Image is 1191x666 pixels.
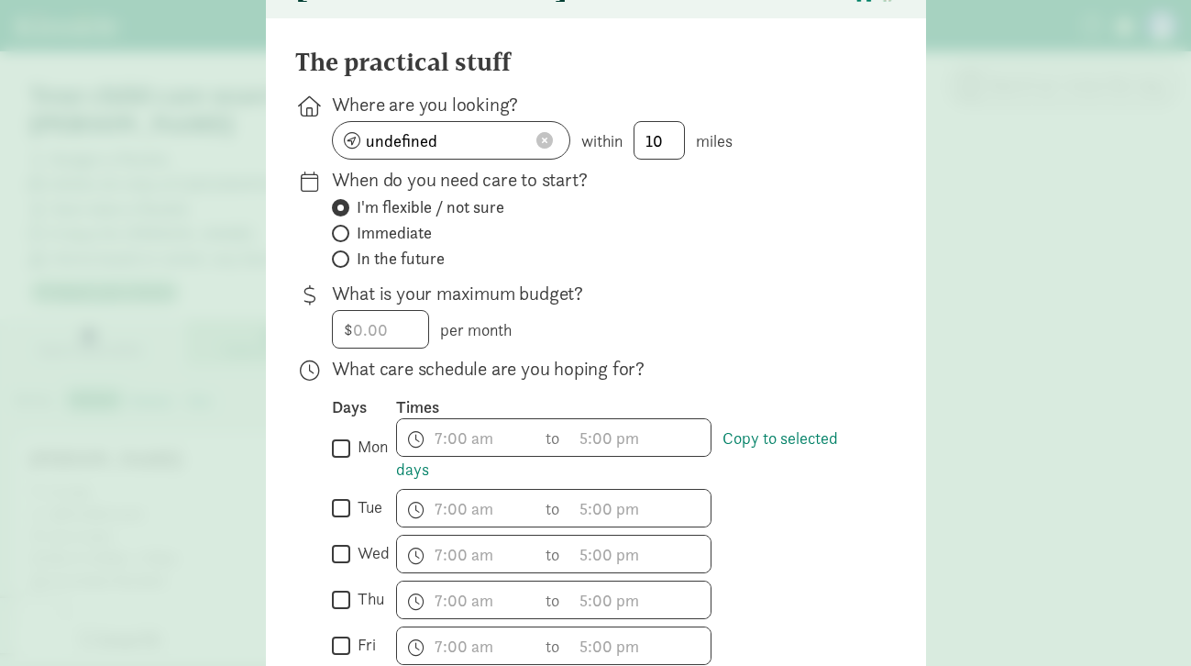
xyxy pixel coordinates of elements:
[350,542,390,564] label: wed
[696,130,733,151] span: miles
[397,490,536,527] input: 7:00 am
[357,248,445,270] span: In the future
[350,496,382,518] label: tue
[581,130,623,151] span: within
[571,582,711,618] input: 5:00 pm
[397,536,536,572] input: 7:00 am
[397,627,536,664] input: 7:00 am
[546,588,562,613] span: to
[396,396,867,418] div: Times
[546,496,562,521] span: to
[571,627,711,664] input: 5:00 pm
[571,490,711,527] input: 5:00 pm
[571,536,711,572] input: 5:00 pm
[333,122,569,159] input: enter zipcode or address
[440,319,512,340] span: per month
[332,396,396,418] div: Days
[397,582,536,618] input: 7:00 am
[357,196,504,218] span: I'm flexible / not sure
[295,48,511,77] h4: The practical stuff
[546,426,562,450] span: to
[546,634,562,659] span: to
[357,222,432,244] span: Immediate
[350,588,384,610] label: thu
[332,92,867,117] p: Where are you looking?
[332,356,867,382] p: What care schedule are you hoping for?
[332,167,867,193] p: When do you need care to start?
[571,419,711,456] input: 5:00 pm
[350,436,388,458] label: mon
[350,634,376,656] label: fri
[397,419,536,456] input: 7:00 am
[332,281,867,306] p: What is your maximum budget?
[333,311,428,348] input: 0.00
[546,542,562,567] span: to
